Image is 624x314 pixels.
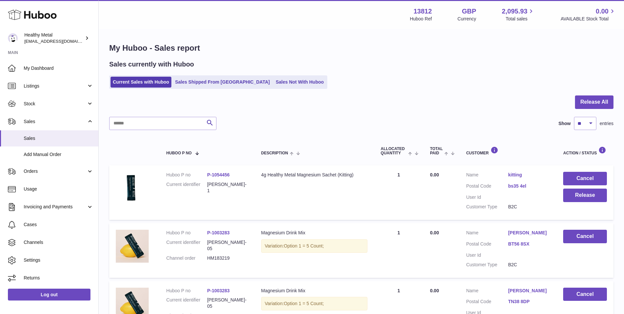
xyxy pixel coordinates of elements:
dd: [PERSON_NAME]-05 [207,239,248,252]
a: P-1003283 [207,230,230,235]
span: Description [261,151,288,155]
button: Release All [575,95,613,109]
a: BT56 8SX [508,241,550,247]
a: P-1003283 [207,288,230,293]
dd: HM183219 [207,255,248,261]
span: 0.00 [430,288,439,293]
a: Log out [8,289,90,301]
div: Magnesium Drink Mix [261,230,368,236]
a: Sales Shipped From [GEOGRAPHIC_DATA] [173,77,272,88]
div: 4g Healthy Metal Magnesium Sachet (Kitting) [261,172,368,178]
dt: Name [466,230,508,238]
span: My Dashboard [24,65,93,71]
td: 1 [374,223,423,278]
dd: [PERSON_NAME]-1 [207,181,248,194]
dt: User Id [466,252,508,258]
a: [PERSON_NAME] [508,288,550,294]
dt: Postal Code [466,299,508,306]
dt: Current identifier [166,297,207,309]
dt: Channel order [166,255,207,261]
span: Huboo P no [166,151,192,155]
dt: Huboo P no [166,288,207,294]
dd: [PERSON_NAME]-05 [207,297,248,309]
span: 2,095.93 [502,7,528,16]
dt: Customer Type [466,262,508,268]
span: Usage [24,186,93,192]
td: 1 [374,165,423,220]
strong: GBP [462,7,476,16]
span: Option 1 = 5 Count; [284,301,324,306]
strong: 13812 [413,7,432,16]
span: Cases [24,222,93,228]
a: Sales Not With Huboo [273,77,326,88]
a: bs35 4el [508,183,550,189]
a: TN38 8DP [508,299,550,305]
div: Healthy Metal [24,32,84,44]
a: kitting [508,172,550,178]
span: Listings [24,83,87,89]
h2: Sales currently with Huboo [109,60,194,69]
dd: B2C [508,262,550,268]
span: entries [600,120,613,127]
dt: Customer Type [466,204,508,210]
span: Invoicing and Payments [24,204,87,210]
span: Total sales [506,16,535,22]
span: 0.00 [430,172,439,177]
span: Channels [24,239,93,246]
span: Sales [24,135,93,142]
dt: User Id [466,194,508,200]
span: Orders [24,168,87,174]
span: Returns [24,275,93,281]
dt: Current identifier [166,239,207,252]
span: 0.00 [596,7,609,16]
img: internalAdmin-13812@internal.huboo.com [8,33,18,43]
span: [EMAIL_ADDRESS][DOMAIN_NAME] [24,39,97,44]
span: AVAILABLE Stock Total [561,16,616,22]
div: Action / Status [563,146,607,155]
a: 0.00 AVAILABLE Stock Total [561,7,616,22]
a: Current Sales with Huboo [111,77,171,88]
div: Currency [458,16,476,22]
dt: Postal Code [466,241,508,249]
button: Cancel [563,230,607,243]
label: Show [559,120,571,127]
span: Settings [24,257,93,263]
button: Release [563,189,607,202]
dt: Huboo P no [166,230,207,236]
img: 1755188044.png [116,172,149,203]
dt: Current identifier [166,181,207,194]
dt: Name [466,288,508,296]
a: 2,095.93 Total sales [502,7,535,22]
button: Cancel [563,172,607,185]
div: Magnesium Drink Mix [261,288,368,294]
span: Option 1 = 5 Count; [284,243,324,249]
dt: Huboo P no [166,172,207,178]
div: Customer [466,146,550,155]
span: 0.00 [430,230,439,235]
span: Add Manual Order [24,151,93,158]
div: Variation: [261,297,368,310]
span: Stock [24,101,87,107]
span: Sales [24,118,87,125]
a: P-1054456 [207,172,230,177]
dd: B2C [508,204,550,210]
span: ALLOCATED Quantity [381,147,406,155]
div: Variation: [261,239,368,253]
img: Product_31.jpg [116,230,149,263]
h1: My Huboo - Sales report [109,43,613,53]
dt: Name [466,172,508,180]
a: [PERSON_NAME] [508,230,550,236]
dt: Postal Code [466,183,508,191]
div: Huboo Ref [410,16,432,22]
span: Total paid [430,147,443,155]
button: Cancel [563,288,607,301]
